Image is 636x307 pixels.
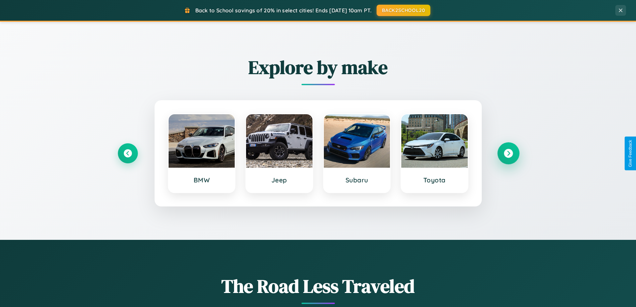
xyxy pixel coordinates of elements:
[175,176,228,184] h3: BMW
[628,140,633,167] div: Give Feedback
[331,176,384,184] h3: Subaru
[377,5,430,16] button: BACK2SCHOOL20
[195,7,372,14] span: Back to School savings of 20% in select cities! Ends [DATE] 10am PT.
[118,273,518,299] h1: The Road Less Traveled
[253,176,306,184] h3: Jeep
[408,176,461,184] h3: Toyota
[118,54,518,80] h2: Explore by make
